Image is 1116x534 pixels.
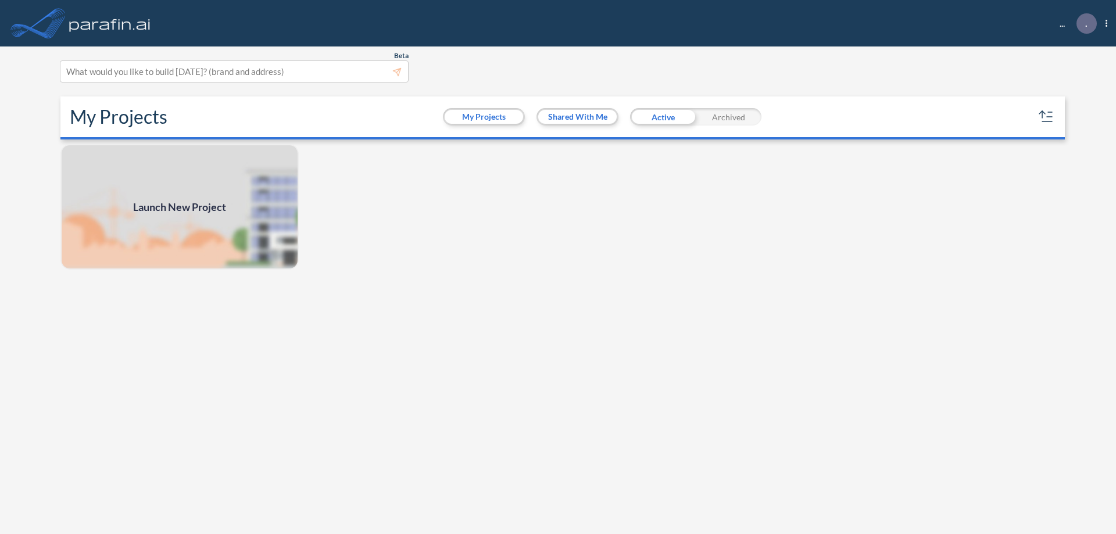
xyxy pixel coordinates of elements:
[60,144,299,270] img: add
[696,108,761,126] div: Archived
[394,51,409,60] span: Beta
[70,106,167,128] h2: My Projects
[630,108,696,126] div: Active
[67,12,153,35] img: logo
[445,110,523,124] button: My Projects
[1085,18,1088,28] p: .
[60,144,299,270] a: Launch New Project
[1042,13,1107,34] div: ...
[133,199,226,215] span: Launch New Project
[1037,107,1056,126] button: sort
[538,110,617,124] button: Shared With Me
